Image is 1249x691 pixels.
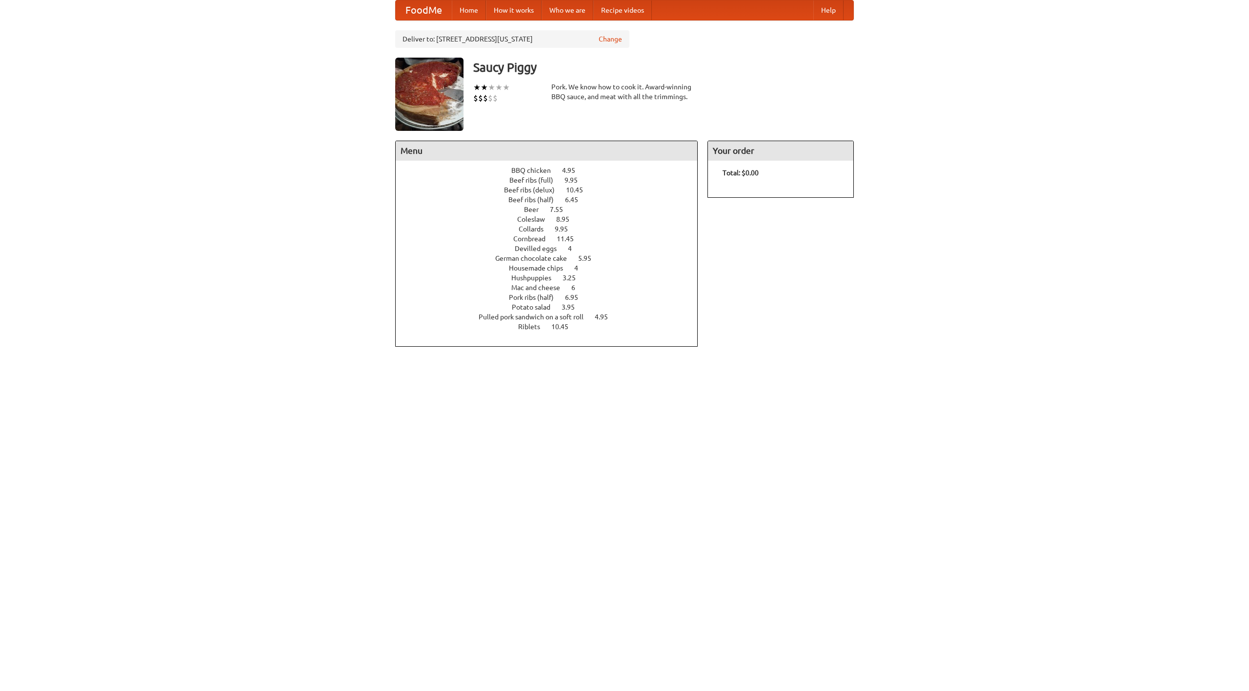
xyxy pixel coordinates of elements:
span: 11.45 [557,235,584,243]
span: Devilled eggs [515,245,566,252]
span: Pork ribs (half) [509,293,564,301]
span: 4 [568,245,582,252]
li: ★ [481,82,488,93]
a: Potato salad 3.95 [512,303,593,311]
span: 3.25 [563,274,585,282]
b: Total: $0.00 [723,169,759,177]
img: angular.jpg [395,58,463,131]
span: 3.95 [562,303,584,311]
a: FoodMe [396,0,452,20]
a: Devilled eggs 4 [515,245,590,252]
h4: Your order [708,141,853,161]
a: Cornbread 11.45 [513,235,592,243]
li: $ [473,93,478,104]
a: Beef ribs (delux) 10.45 [504,186,601,194]
a: Pulled pork sandwich on a soft roll 4.95 [479,313,626,321]
a: Help [813,0,844,20]
a: Housemade chips 4 [509,264,596,272]
a: Pork ribs (half) 6.95 [509,293,596,301]
span: Beef ribs (delux) [504,186,564,194]
li: $ [483,93,488,104]
span: 4.95 [595,313,618,321]
span: 6 [571,284,585,292]
span: Hushpuppies [511,274,561,282]
li: $ [488,93,493,104]
span: 9.95 [555,225,578,233]
a: Recipe videos [593,0,652,20]
a: German chocolate cake 5.95 [495,254,609,262]
li: $ [493,93,498,104]
a: Change [599,34,622,44]
a: Hushpuppies 3.25 [511,274,594,282]
li: $ [478,93,483,104]
a: Coleslaw 8.95 [517,215,587,223]
span: 4.95 [562,167,585,174]
span: Riblets [518,323,550,331]
span: 7.55 [550,206,573,213]
a: Home [452,0,486,20]
a: Who we are [542,0,593,20]
span: 10.45 [566,186,593,194]
a: Riblets 10.45 [518,323,586,331]
a: How it works [486,0,542,20]
span: Coleslaw [517,215,555,223]
span: 9.95 [564,176,587,184]
span: Mac and cheese [511,284,570,292]
a: Beer 7.55 [524,206,581,213]
span: 4 [574,264,588,272]
span: Beef ribs (half) [508,196,564,204]
span: 10.45 [551,323,578,331]
span: Cornbread [513,235,555,243]
a: Mac and cheese 6 [511,284,593,292]
span: German chocolate cake [495,254,577,262]
span: Beer [524,206,548,213]
h4: Menu [396,141,697,161]
span: Housemade chips [509,264,573,272]
li: ★ [473,82,481,93]
div: Deliver to: [STREET_ADDRESS][US_STATE] [395,30,629,48]
span: 5.95 [578,254,601,262]
li: ★ [488,82,495,93]
span: Pulled pork sandwich on a soft roll [479,313,593,321]
li: ★ [495,82,503,93]
span: 6.45 [565,196,588,204]
li: ★ [503,82,510,93]
span: 6.95 [565,293,588,301]
a: Beef ribs (full) 9.95 [509,176,596,184]
span: BBQ chicken [511,167,561,174]
h3: Saucy Piggy [473,58,854,77]
a: Collards 9.95 [519,225,586,233]
span: Collards [519,225,553,233]
span: 8.95 [556,215,579,223]
a: Beef ribs (half) 6.45 [508,196,596,204]
span: Beef ribs (full) [509,176,563,184]
div: Pork. We know how to cook it. Award-winning BBQ sauce, and meat with all the trimmings. [551,82,698,102]
span: Potato salad [512,303,560,311]
a: BBQ chicken 4.95 [511,167,593,174]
